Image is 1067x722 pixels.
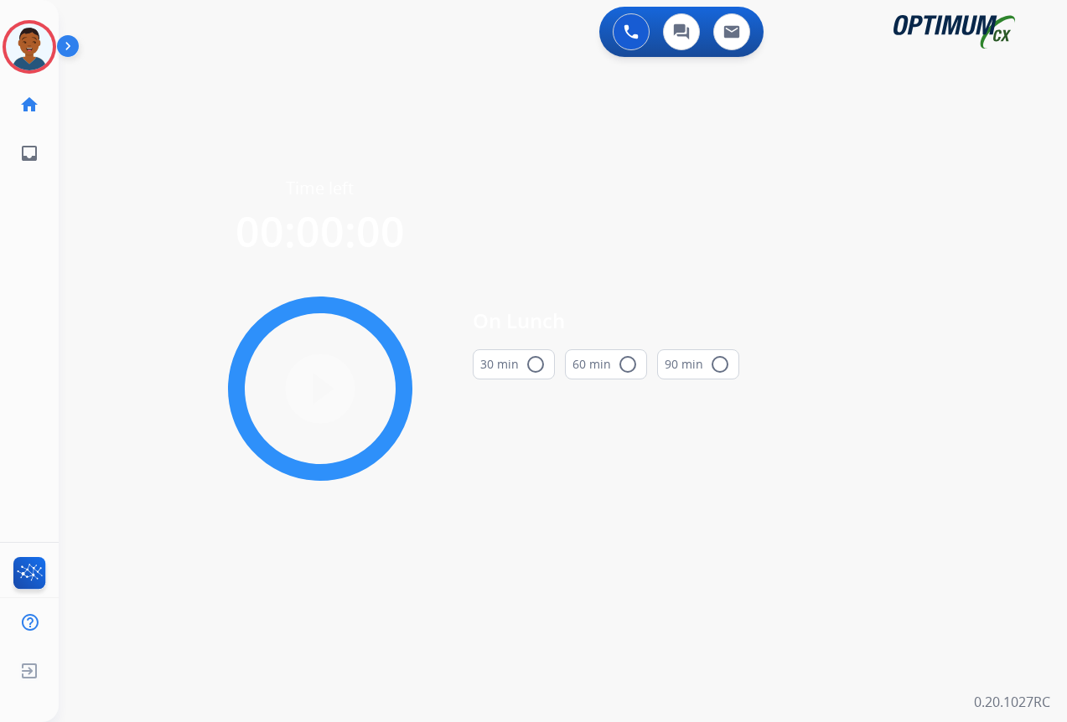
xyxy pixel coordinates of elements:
button: 30 min [473,349,555,379]
img: avatar [6,23,53,70]
span: 00:00:00 [236,203,405,260]
mat-icon: radio_button_unchecked [526,354,546,374]
p: 0.20.1027RC [974,692,1050,712]
span: On Lunch [473,306,739,336]
button: 60 min [565,349,647,379]
mat-icon: radio_button_unchecked [618,354,638,374]
button: 90 min [657,349,739,379]
span: Time left [286,177,354,200]
mat-icon: radio_button_unchecked [710,354,730,374]
mat-icon: home [19,95,39,115]
mat-icon: inbox [19,143,39,163]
